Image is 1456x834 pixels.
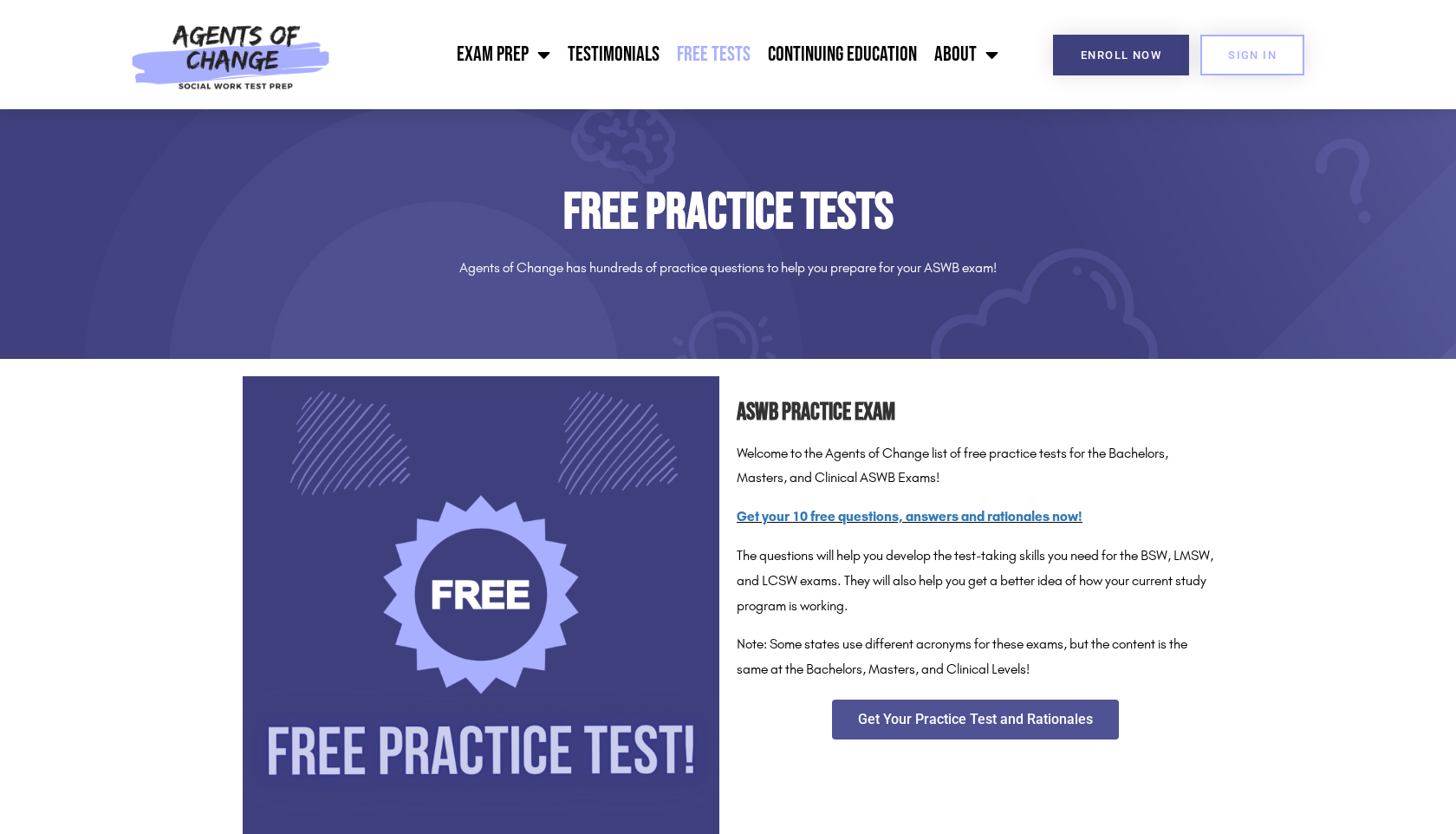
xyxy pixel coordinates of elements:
span: Enroll Now [1081,49,1161,61]
a: Exam Prep [448,33,559,76]
a: Get Your Practice Test and Rationales [832,700,1119,740]
p: Welcome to the Agents of Change list of free practice tests for the Bachelors, Masters, and Clini... [737,441,1213,492]
a: Free Tests [668,33,759,76]
p: The questions will help you develop the test-taking skills you need for the BSW, LMSW, and LCSW e... [737,544,1213,618]
a: Continuing Education [759,33,926,76]
a: About [926,33,1007,76]
p: Agents of Change has hundreds of practice questions to help you prepare for your ASWB exam! [243,256,1213,281]
span: SIGN IN [1228,49,1277,61]
a: Get your 10 free questions, answers and rationales now! [737,508,1082,525]
nav: Menu [340,33,1007,76]
h2: ASWB Practice Exam [737,394,1213,433]
h1: Free Practice Tests [243,187,1213,238]
span: Get Your Practice Test and Rationales [858,713,1093,726]
a: SIGN IN [1200,35,1304,75]
a: Enroll Now [1053,35,1189,75]
p: Note: Some states use different acronyms for these exams, but the content is the same at the Bach... [737,632,1213,682]
a: Testimonials [559,33,668,76]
